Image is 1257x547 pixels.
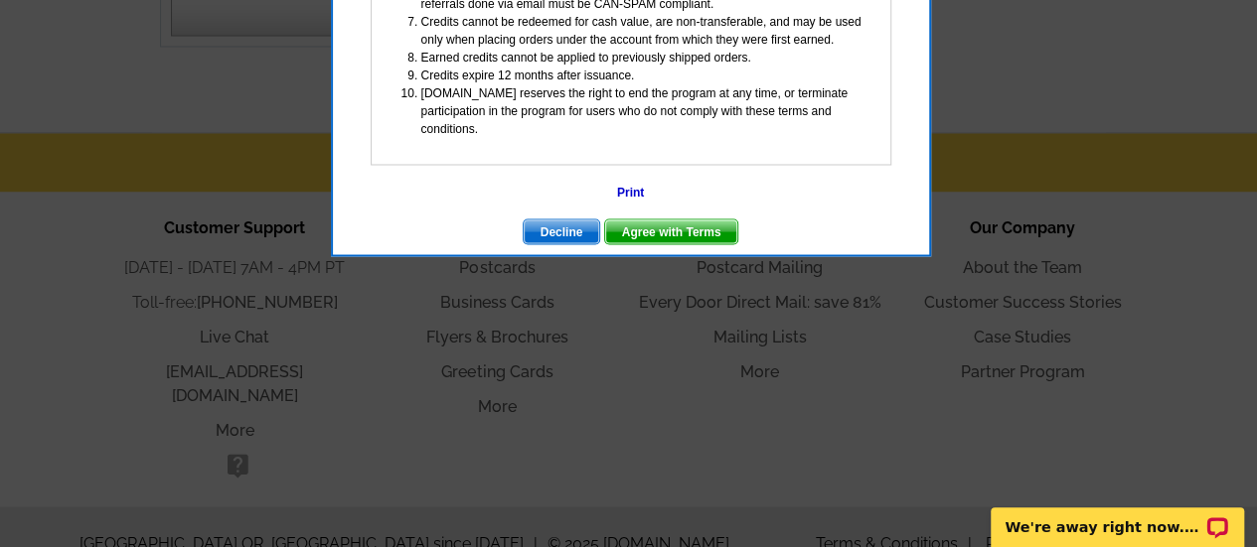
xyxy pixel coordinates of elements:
li: [DOMAIN_NAME] reserves the right to end the program at any time, or terminate participation in th... [421,84,880,138]
span: Agree with Terms [605,219,738,243]
a: Agree with Terms [604,218,739,244]
li: Credits expire 12 months after issuance. [421,67,880,84]
span: Decline [524,219,600,243]
li: Earned credits cannot be applied to previously shipped orders. [421,49,880,67]
iframe: LiveChat chat widget [978,484,1257,547]
a: Print [617,183,644,201]
li: Credits cannot be redeemed for cash value, are non-transferable, and may be used only when placin... [421,13,880,49]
